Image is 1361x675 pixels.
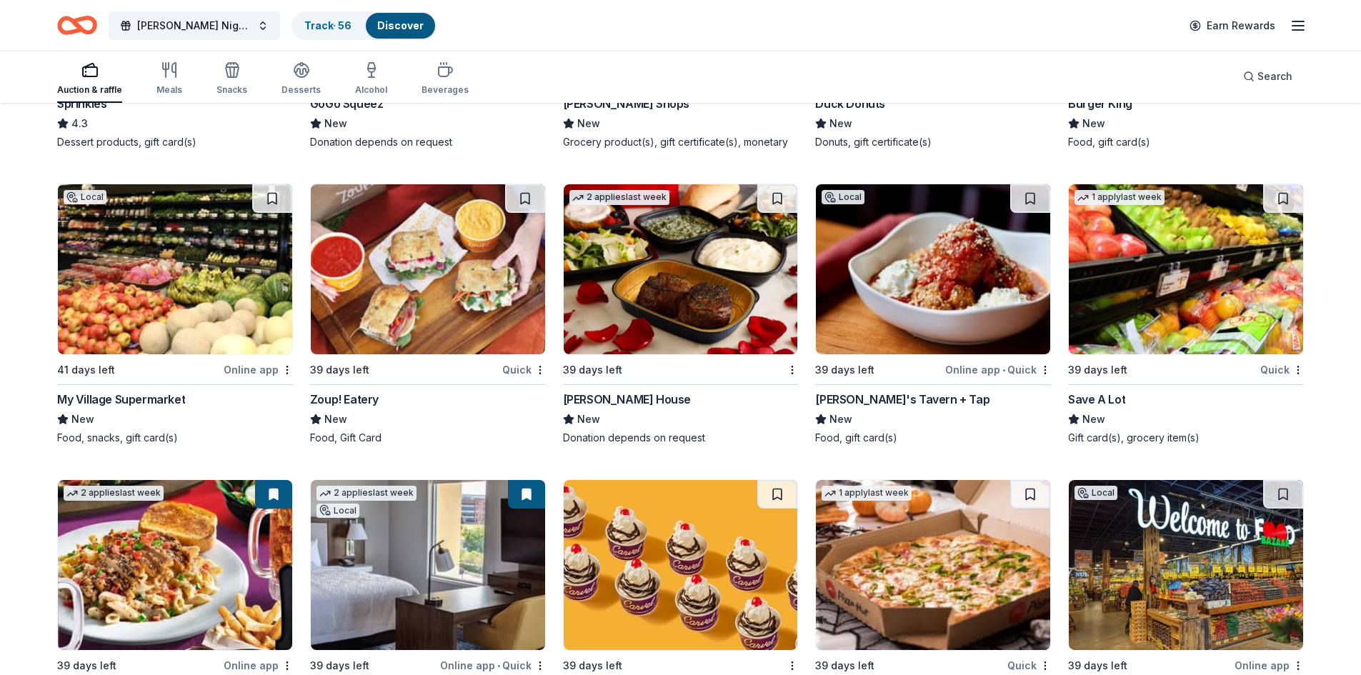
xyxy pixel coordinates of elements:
[281,84,321,96] div: Desserts
[310,361,369,379] div: 39 days left
[310,657,369,674] div: 39 days left
[316,504,359,518] div: Local
[577,115,600,132] span: New
[816,480,1050,650] img: Image for Pizza Hut
[224,361,293,379] div: Online app
[1068,657,1127,674] div: 39 days left
[64,190,106,204] div: Local
[1257,68,1292,85] span: Search
[1235,656,1304,674] div: Online app
[822,486,912,501] div: 1 apply last week
[563,431,799,445] div: Donation depends on request
[304,19,352,31] a: Track· 56
[1260,361,1304,379] div: Quick
[57,95,106,112] div: Sprinkles
[815,361,874,379] div: 39 days left
[422,56,469,103] button: Beverages
[564,184,798,354] img: Image for Ruth's Chris Steak House
[71,411,94,428] span: New
[422,84,469,96] div: Beverages
[156,56,182,103] button: Meals
[310,391,379,408] div: Zoup! Eatery
[1069,480,1303,650] img: Image for Food Bazaar
[324,411,347,428] span: New
[316,486,417,501] div: 2 applies last week
[57,135,293,149] div: Dessert products, gift card(s)
[829,115,852,132] span: New
[216,56,247,103] button: Snacks
[1068,135,1304,149] div: Food, gift card(s)
[1068,184,1304,445] a: Image for Save A Lot1 applylast week39 days leftQuickSave A LotNewGift card(s), grocery item(s)
[71,115,88,132] span: 4.3
[945,361,1051,379] div: Online app Quick
[563,657,622,674] div: 39 days left
[1232,62,1304,91] button: Search
[311,184,545,354] img: Image for Zoup! Eatery
[822,190,864,204] div: Local
[569,190,669,205] div: 2 applies last week
[58,480,292,650] img: Image for Company Brinker
[564,480,798,650] img: Image for Carvel
[1069,184,1303,354] img: Image for Save A Lot
[1075,486,1117,500] div: Local
[311,480,545,650] img: Image for Scott Enterprises
[1068,391,1125,408] div: Save A Lot
[1075,190,1165,205] div: 1 apply last week
[497,660,500,671] span: •
[57,56,122,103] button: Auction & raffle
[563,361,622,379] div: 39 days left
[1002,364,1005,376] span: •
[563,135,799,149] div: Grocery product(s), gift certificate(s), monetary
[377,19,424,31] a: Discover
[563,391,691,408] div: [PERSON_NAME] House
[502,361,546,379] div: Quick
[310,135,546,149] div: Donation depends on request
[58,184,292,354] img: Image for My Village Supermarket
[156,84,182,96] div: Meals
[1082,115,1105,132] span: New
[1068,95,1132,112] div: Burger King
[57,361,115,379] div: 41 days left
[310,184,546,445] a: Image for Zoup! Eatery39 days leftQuickZoup! EateryNewFood, Gift Card
[440,656,546,674] div: Online app Quick
[577,411,600,428] span: New
[815,431,1051,445] div: Food, gift card(s)
[355,84,387,96] div: Alcohol
[224,656,293,674] div: Online app
[1082,411,1105,428] span: New
[815,95,885,112] div: Duck Donuts
[1181,13,1284,39] a: Earn Rewards
[563,95,689,112] div: [PERSON_NAME] Shops
[57,431,293,445] div: Food, snacks, gift card(s)
[815,391,989,408] div: [PERSON_NAME]'s Tavern + Tap
[1068,431,1304,445] div: Gift card(s), grocery item(s)
[355,56,387,103] button: Alcohol
[310,95,384,112] div: GoGo Squeez
[57,391,185,408] div: My Village Supermarket
[109,11,280,40] button: [PERSON_NAME] Night Out
[137,17,251,34] span: [PERSON_NAME] Night Out
[815,184,1051,445] a: Image for Tommy's Tavern + TapLocal39 days leftOnline app•Quick[PERSON_NAME]'s Tavern + TapNewFoo...
[1068,361,1127,379] div: 39 days left
[281,56,321,103] button: Desserts
[57,184,293,445] a: Image for My Village SupermarketLocal41 days leftOnline appMy Village SupermarketNewFood, snacks,...
[815,657,874,674] div: 39 days left
[816,184,1050,354] img: Image for Tommy's Tavern + Tap
[563,184,799,445] a: Image for Ruth's Chris Steak House2 applieslast week39 days left[PERSON_NAME] HouseNewDonation de...
[57,9,97,42] a: Home
[324,115,347,132] span: New
[1007,656,1051,674] div: Quick
[815,135,1051,149] div: Donuts, gift certificate(s)
[291,11,437,40] button: Track· 56Discover
[57,84,122,96] div: Auction & raffle
[64,486,164,501] div: 2 applies last week
[216,84,247,96] div: Snacks
[57,657,116,674] div: 39 days left
[829,411,852,428] span: New
[310,431,546,445] div: Food, Gift Card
